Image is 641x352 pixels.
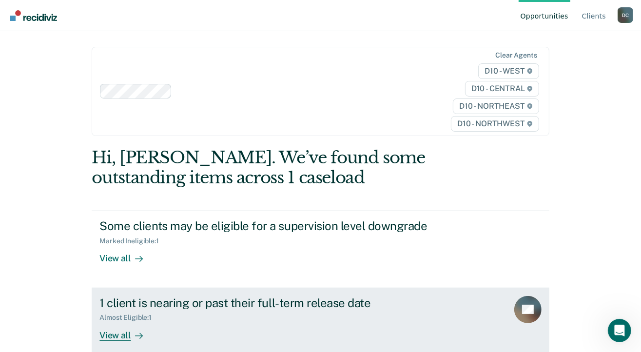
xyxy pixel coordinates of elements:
[451,116,539,132] span: D10 - NORTHWEST
[618,7,633,23] div: D C
[478,63,539,79] span: D10 - WEST
[608,319,631,342] iframe: Intercom live chat
[10,10,57,21] img: Recidiviz
[92,148,458,188] div: Hi, [PERSON_NAME]. We’ve found some outstanding items across 1 caseload
[465,81,539,97] span: D10 - CENTRAL
[99,237,166,245] div: Marked Ineligible : 1
[495,51,537,59] div: Clear agents
[453,98,539,114] span: D10 - NORTHEAST
[99,245,154,264] div: View all
[92,211,549,288] a: Some clients may be eligible for a supervision level downgradeMarked Ineligible:1View all
[99,219,442,233] div: Some clients may be eligible for a supervision level downgrade
[99,296,442,310] div: 1 client is nearing or past their full-term release date
[99,322,154,341] div: View all
[618,7,633,23] button: Profile dropdown button
[99,313,159,322] div: Almost Eligible : 1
